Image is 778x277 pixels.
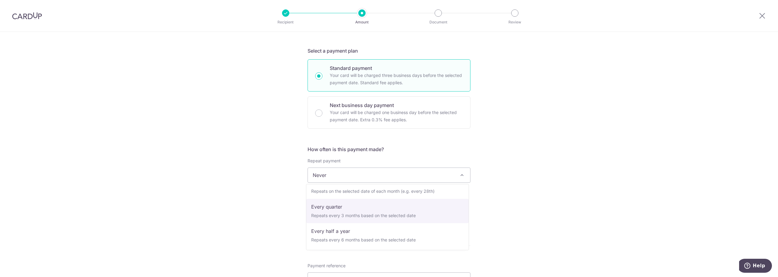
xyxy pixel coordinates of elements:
[492,19,537,25] p: Review
[311,227,464,235] p: Every half a year
[308,146,470,153] h5: How often is this payment made?
[263,19,308,25] p: Recipient
[739,259,772,274] iframe: Opens a widget where you can find more information
[308,168,470,182] span: Never
[12,12,42,19] img: CardUp
[308,47,470,54] h5: Select a payment plan
[311,237,416,242] small: Repeats every 6 months based on the selected date
[330,102,463,109] p: Next business day payment
[330,72,463,86] p: Your card will be charged three business days before the selected payment date. Standard fee appl...
[311,189,435,194] small: Repeats on the selected date of each month (e.g. every 28th)
[330,109,463,123] p: Your card will be charged one business day before the selected payment date. Extra 0.3% fee applies.
[311,213,416,218] small: Repeats every 3 months based on the selected date
[308,158,341,164] label: Repeat payment
[308,168,470,183] span: Never
[416,19,461,25] p: Document
[308,263,346,269] span: Payment reference
[330,64,463,72] p: Standard payment
[311,203,464,210] p: Every quarter
[339,19,384,25] p: Amount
